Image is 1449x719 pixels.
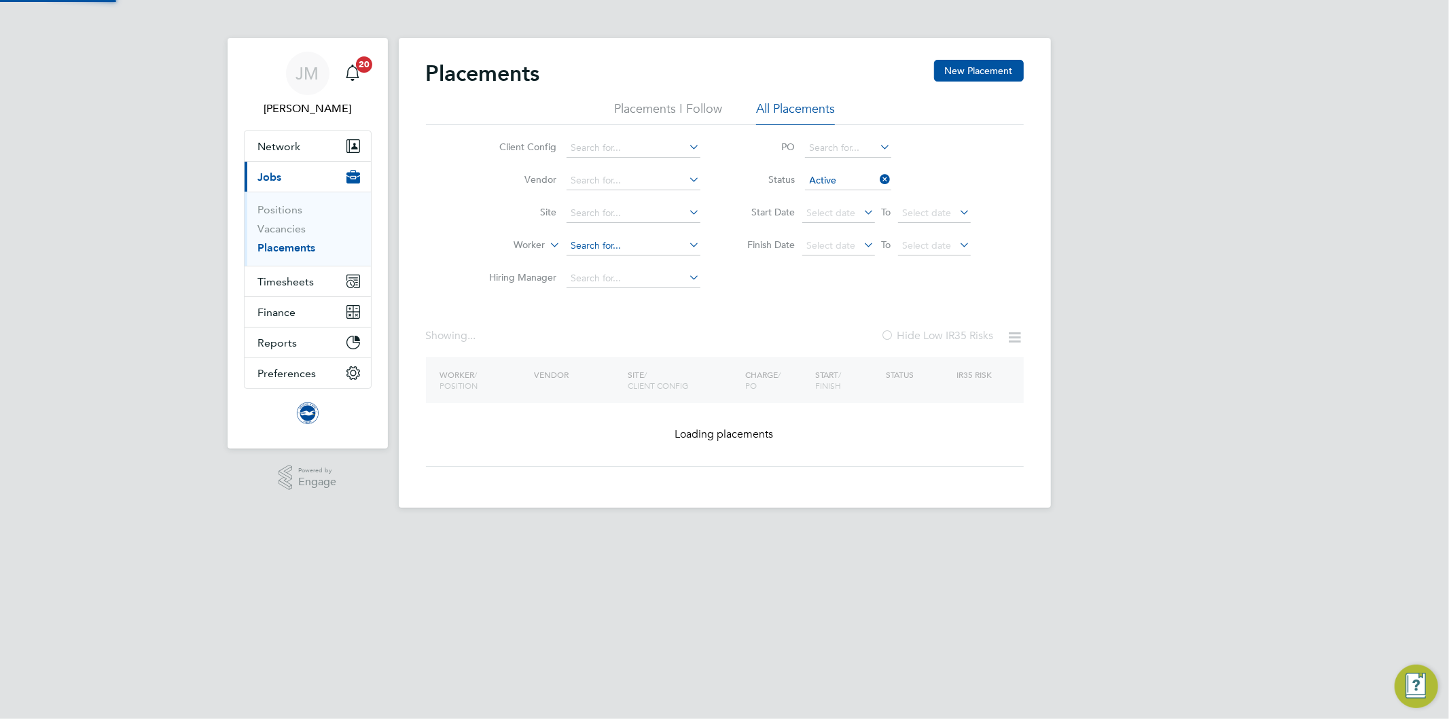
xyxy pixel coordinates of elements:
[878,203,895,221] span: To
[614,101,722,125] li: Placements I Follow
[479,141,557,153] label: Client Config
[567,171,700,190] input: Search for...
[734,206,795,218] label: Start Date
[567,204,700,223] input: Search for...
[245,297,371,327] button: Finance
[258,275,315,288] span: Timesheets
[258,241,316,254] a: Placements
[244,402,372,424] a: Go to home page
[734,239,795,251] label: Finish Date
[805,139,891,158] input: Search for...
[356,56,372,73] span: 20
[279,465,336,491] a: Powered byEngage
[298,465,336,476] span: Powered by
[467,239,545,252] label: Worker
[807,207,856,219] span: Select date
[903,239,952,251] span: Select date
[258,222,306,235] a: Vacancies
[245,328,371,357] button: Reports
[339,52,366,95] a: 20
[426,329,479,343] div: Showing
[244,52,372,117] a: JM[PERSON_NAME]
[298,476,336,488] span: Engage
[734,141,795,153] label: PO
[258,203,303,216] a: Positions
[756,101,835,125] li: All Placements
[245,358,371,388] button: Preferences
[258,367,317,380] span: Preferences
[934,60,1024,82] button: New Placement
[479,173,557,186] label: Vendor
[426,60,540,87] h2: Placements
[479,271,557,283] label: Hiring Manager
[245,131,371,161] button: Network
[245,266,371,296] button: Timesheets
[258,140,301,153] span: Network
[244,101,372,117] span: Jo Morris
[228,38,388,449] nav: Main navigation
[258,336,298,349] span: Reports
[567,139,700,158] input: Search for...
[297,402,319,424] img: brightonandhovealbion-logo-retina.png
[245,162,371,192] button: Jobs
[567,269,700,288] input: Search for...
[878,236,895,253] span: To
[567,236,700,256] input: Search for...
[258,171,282,183] span: Jobs
[296,65,319,82] span: JM
[805,171,891,190] input: Select one
[807,239,856,251] span: Select date
[258,306,296,319] span: Finance
[881,329,994,343] label: Hide Low IR35 Risks
[479,206,557,218] label: Site
[734,173,795,186] label: Status
[468,329,476,343] span: ...
[245,192,371,266] div: Jobs
[1395,665,1438,708] button: Engage Resource Center
[903,207,952,219] span: Select date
